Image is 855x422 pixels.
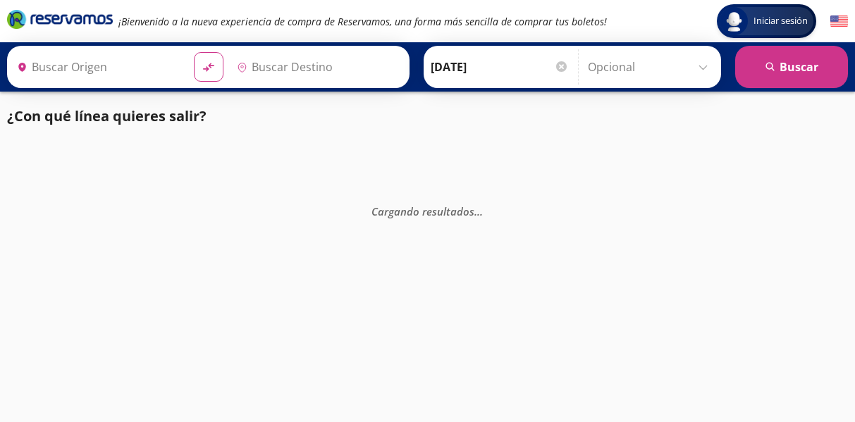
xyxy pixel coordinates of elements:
[7,8,113,34] a: Brand Logo
[474,204,477,218] span: .
[231,49,402,85] input: Buscar Destino
[7,8,113,30] i: Brand Logo
[11,49,183,85] input: Buscar Origen
[7,106,207,127] p: ¿Con qué línea quieres salir?
[588,49,714,85] input: Opcional
[735,46,848,88] button: Buscar
[480,204,483,218] span: .
[748,14,813,28] span: Iniciar sesión
[371,204,483,218] em: Cargando resultados
[477,204,480,218] span: .
[431,49,569,85] input: Elegir Fecha
[830,13,848,30] button: English
[118,15,607,28] em: ¡Bienvenido a la nueva experiencia de compra de Reservamos, una forma más sencilla de comprar tus...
